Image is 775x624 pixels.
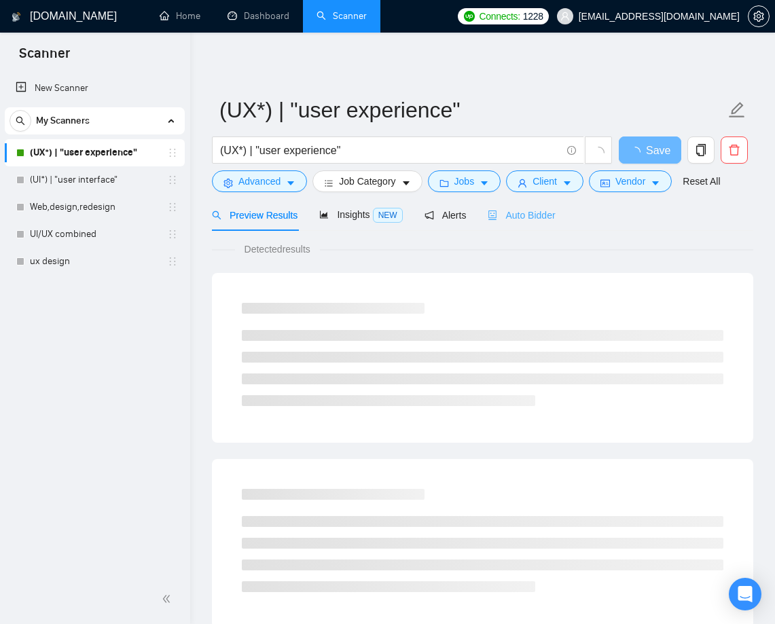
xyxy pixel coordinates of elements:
button: Save [619,136,681,164]
span: Jobs [454,174,475,189]
span: 1228 [523,9,543,24]
span: caret-down [562,178,572,188]
span: holder [167,147,178,158]
span: Auto Bidder [488,210,555,221]
span: holder [167,229,178,240]
span: Alerts [425,210,467,221]
span: holder [167,256,178,267]
span: bars [324,178,334,188]
button: idcardVendorcaret-down [589,170,672,192]
div: Open Intercom Messenger [729,578,761,610]
span: user [560,12,570,21]
span: Detected results [235,242,320,257]
span: loading [630,147,646,158]
a: searchScanner [317,10,367,22]
span: area-chart [319,210,329,219]
button: setting [748,5,770,27]
button: settingAdvancedcaret-down [212,170,307,192]
button: search [10,110,31,132]
span: info-circle [567,146,576,155]
span: Save [646,142,670,159]
span: caret-down [651,178,660,188]
span: copy [688,144,714,156]
span: robot [488,210,497,220]
a: dashboardDashboard [228,10,289,22]
span: caret-down [401,178,411,188]
span: Insights [319,209,402,220]
a: UI/UX combined [30,221,159,248]
span: search [212,210,221,220]
button: barsJob Categorycaret-down [312,170,422,192]
a: Web,design,redesign [30,194,159,221]
a: (UI*) | "user interface" [30,166,159,194]
span: Preview Results [212,210,298,221]
span: Advanced [238,174,281,189]
span: Vendor [615,174,645,189]
span: loading [592,147,605,159]
a: homeHome [160,10,200,22]
span: delete [721,144,747,156]
a: New Scanner [16,75,174,102]
a: Reset All [683,174,720,189]
span: Scanner [8,43,81,72]
span: holder [167,202,178,213]
span: holder [167,175,178,185]
span: My Scanners [36,107,90,134]
button: userClientcaret-down [506,170,583,192]
li: New Scanner [5,75,185,102]
span: double-left [162,592,175,606]
button: copy [687,136,715,164]
button: folderJobscaret-down [428,170,501,192]
span: folder [439,178,449,188]
img: logo [12,6,21,28]
span: Connects: [479,9,520,24]
span: user [518,178,527,188]
li: My Scanners [5,107,185,275]
span: notification [425,210,434,220]
span: caret-down [286,178,295,188]
span: caret-down [480,178,489,188]
span: Job Category [339,174,395,189]
a: setting [748,11,770,22]
button: delete [721,136,748,164]
span: setting [749,11,769,22]
span: search [10,116,31,126]
span: NEW [373,208,403,223]
a: (UX*) | "user experience" [30,139,159,166]
img: upwork-logo.png [464,11,475,22]
input: Scanner name... [219,93,725,127]
span: edit [728,101,746,119]
span: Client [533,174,557,189]
span: setting [223,178,233,188]
a: ux design [30,248,159,275]
span: idcard [600,178,610,188]
input: Search Freelance Jobs... [220,142,561,159]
